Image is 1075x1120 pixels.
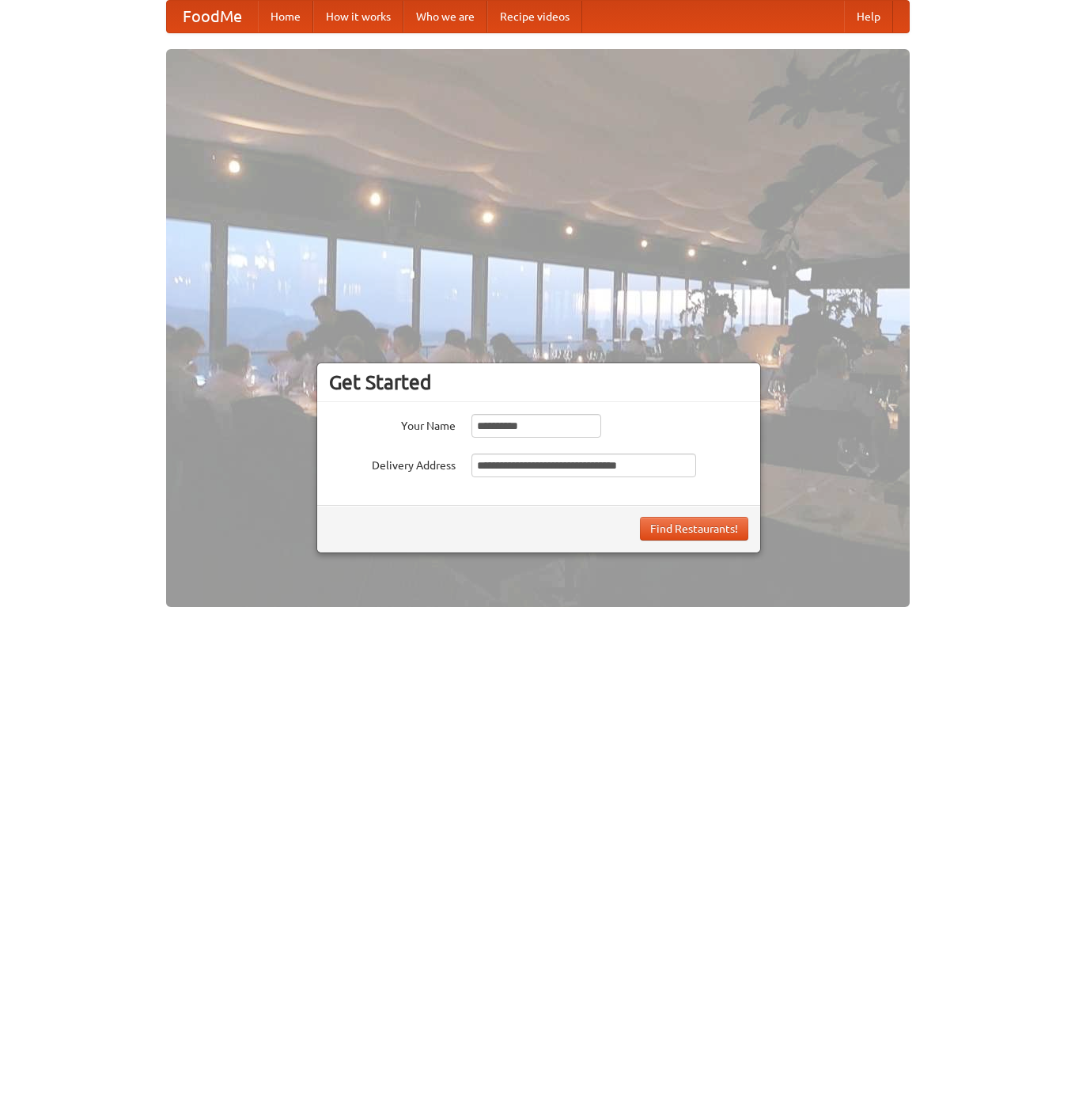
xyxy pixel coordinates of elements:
a: Help [844,1,893,32]
a: FoodMe [167,1,258,32]
h3: Get Started [329,370,748,394]
a: Home [258,1,313,32]
label: Delivery Address [329,454,456,473]
a: Who we are [403,1,487,32]
button: Find Restaurants! [640,517,748,541]
a: Recipe videos [487,1,582,32]
label: Your Name [329,414,456,434]
a: How it works [313,1,403,32]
